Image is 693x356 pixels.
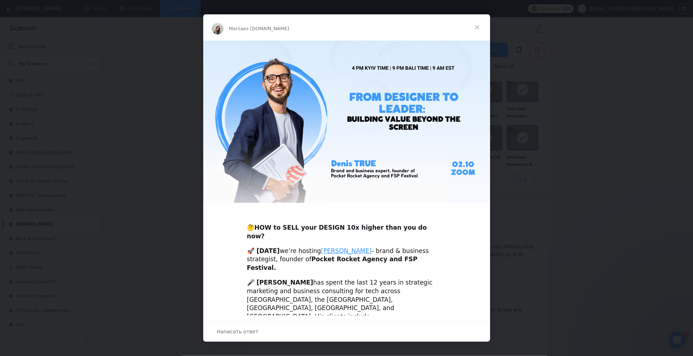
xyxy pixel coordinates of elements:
img: Profile image for Mariia [212,23,223,34]
b: HOW to SELL your DESIGN 10x higher than you do now? [247,224,427,240]
span: из [DOMAIN_NAME] [243,26,289,31]
b: 🎤 [PERSON_NAME] [247,279,313,286]
b: 🚀 [DATE] [247,247,280,254]
span: Написать ответ [217,327,258,336]
div: has spent the last 12 years in strategic marketing and business consulting for tech across [GEOGR... [247,278,446,321]
div: we’re hosting - brand & business strategist, founder of [247,247,446,272]
a: [PERSON_NAME] [321,247,372,254]
span: Закрыть [464,14,490,40]
div: 🤔 [247,215,446,240]
span: Mariia [229,26,243,31]
div: Открыть разговор и ответить [203,321,490,342]
b: Pocket Rocket Agency and FSP Festival. [247,256,418,271]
